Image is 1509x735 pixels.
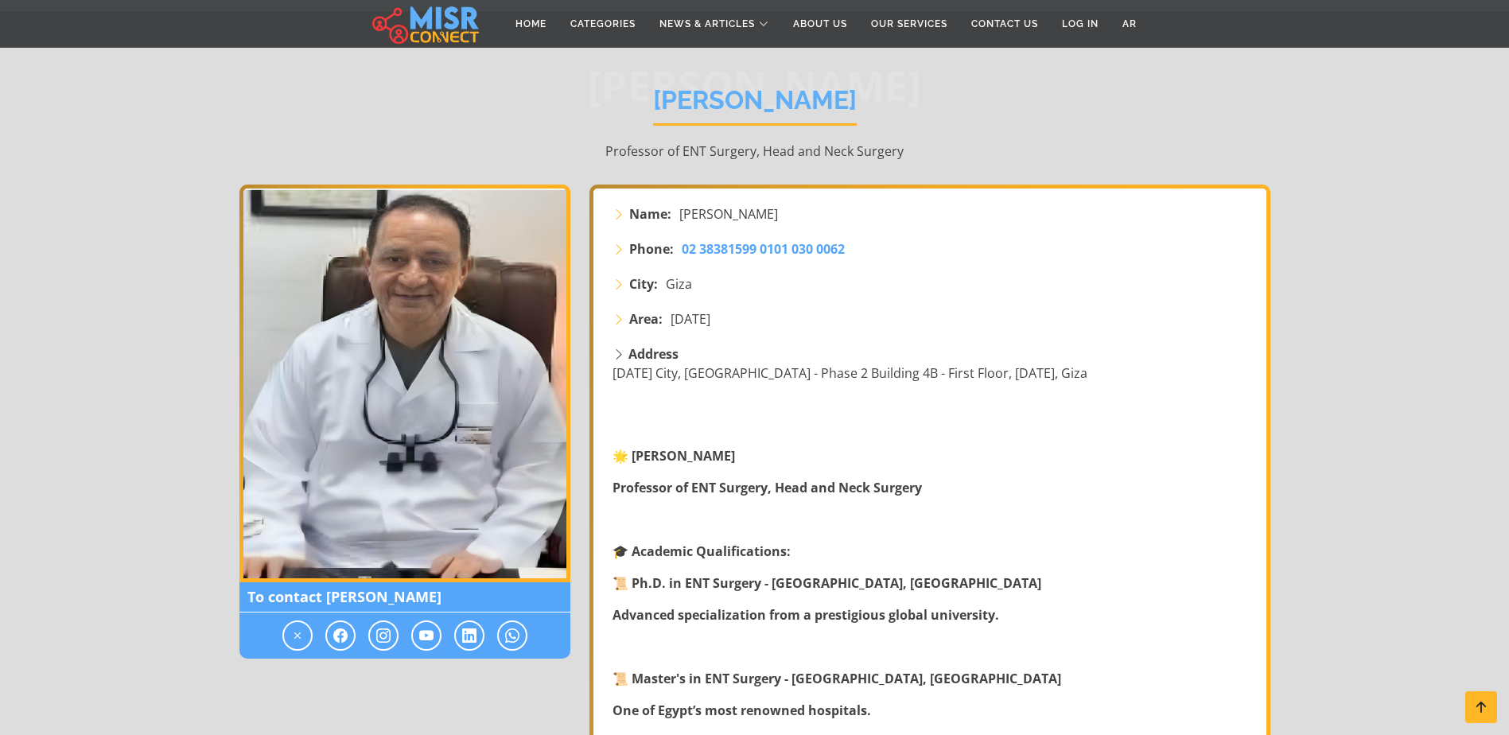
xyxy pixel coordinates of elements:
[659,17,755,31] span: News & Articles
[613,364,1087,382] span: [DATE] City, [GEOGRAPHIC_DATA] - Phase 2 Building 4B - First Floor, [DATE], Giza
[1050,9,1110,39] a: Log in
[1110,9,1149,39] a: AR
[629,274,658,294] strong: City:
[629,309,663,329] strong: Area:
[671,309,710,329] span: [DATE]
[648,9,781,39] a: News & Articles
[629,204,671,224] strong: Name:
[504,9,558,39] a: Home
[239,185,570,582] img: Dr. Hassan Amara
[613,702,871,719] strong: One of Egypt’s most renowned hospitals.
[239,142,1270,161] p: Professor of ENT Surgery, Head and Neck Surgery
[613,606,999,624] strong: Advanced specialization from a prestigious global university.
[372,4,479,44] img: main.misr_connect
[682,239,845,259] a: ‎02 38381599 0101 030 0062
[628,345,679,363] strong: Address
[666,274,692,294] span: Giza
[613,479,922,496] strong: Professor of ENT Surgery, Head and Neck Surgery
[558,9,648,39] a: Categories
[682,240,845,258] span: ‎02 38381599 0101 030 0062
[613,447,735,465] strong: 🌟 [PERSON_NAME]
[613,574,1041,592] strong: 📜 Ph.D. in ENT Surgery - [GEOGRAPHIC_DATA], [GEOGRAPHIC_DATA]
[653,85,857,126] h1: [PERSON_NAME]
[613,670,1061,687] strong: 📜 Master's in ENT Surgery - [GEOGRAPHIC_DATA], [GEOGRAPHIC_DATA]
[679,204,778,224] span: [PERSON_NAME]
[629,239,674,259] strong: Phone:
[781,9,859,39] a: About Us
[859,9,959,39] a: Our Services
[613,542,791,560] strong: 🎓 Academic Qualifications:
[959,9,1050,39] a: Contact Us
[239,582,570,612] span: To contact [PERSON_NAME]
